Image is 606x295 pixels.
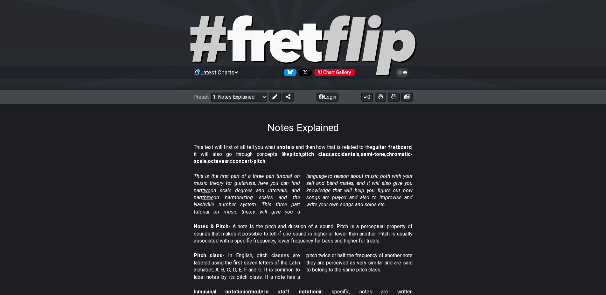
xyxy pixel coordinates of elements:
p: This text will first of all tell you what a is and then how that is related to the , it will also... [194,144,413,165]
a: Follow #fretflip at Bluesky [281,69,296,76]
strong: semi-tone [360,151,385,157]
a: Follow #fretflip at X [296,69,312,76]
strong: modern staff notation [250,289,319,295]
strong: Notes & Pitch [194,223,228,229]
button: Share Preset [282,93,294,102]
em: This is the first part of a three part tutorial on music theory for guitarists, here you can find... [194,173,413,215]
div: Chart Gallery [314,69,355,76]
button: 0 [361,93,373,102]
strong: octave [208,158,225,164]
strong: Pitch class [194,252,223,258]
strong: accidentals [332,151,359,157]
strong: guitar fretboard [372,144,412,150]
strong: note [279,144,290,150]
strong: pitch class [302,151,331,157]
select: Preset [211,93,267,102]
button: Edit Preset [269,93,281,102]
strong: musical notation [198,289,245,295]
a: #fretflip at Pinterest [312,69,355,76]
strong: pitch [289,151,301,157]
span: Latest Charts [200,69,234,76]
button: Toggle Dexterity for all fretkits [375,93,386,102]
span: three [202,194,213,200]
button: Create image [401,93,413,102]
span: Preset [193,94,209,100]
h1: Notes Explained [267,122,339,134]
strong: concert-pitch [233,158,265,164]
span: Toggle light / dark theme [399,70,406,75]
span: two [202,187,211,193]
button: Login [317,93,338,102]
button: Print [388,93,400,102]
p: - In English, pitch classes are labeled using the first seven letters of the Latin alphabet, A, B... [194,252,413,281]
p: - A note is the pitch and duration of a sound. Pitch is a perceptual property of sounds that make... [194,223,413,244]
